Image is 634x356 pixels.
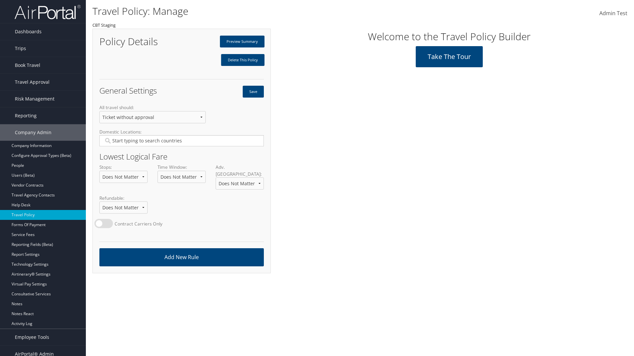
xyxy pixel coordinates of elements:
[599,10,627,17] span: Admin Test
[99,111,206,123] select: All travel should:
[15,40,26,57] span: Trips
[15,23,42,40] span: Dashboards
[99,129,264,152] label: Domestic Locations:
[115,221,162,227] label: Contract Carriers Only
[276,30,622,44] h1: Welcome to the Travel Policy Builder
[599,3,627,24] a: Admin Test
[99,248,264,266] a: Add New Rule
[216,164,264,195] label: Adv. [GEOGRAPHIC_DATA]:
[15,329,49,345] span: Employee Tools
[92,4,449,18] h1: Travel Policy: Manage
[15,74,50,90] span: Travel Approval
[99,87,177,95] h2: General Settings
[99,201,148,214] select: Refundable:
[15,91,54,107] span: Risk Management
[158,171,206,183] select: Time Window:
[416,46,483,67] a: Take the tour
[221,54,264,66] a: Delete This Policy
[15,57,40,74] span: Book Travel
[104,137,259,144] input: Domestic Locations:
[92,22,116,28] small: CBT Staging
[99,153,264,161] h2: Lowest Logical Fare
[220,36,264,47] a: Preview Summary
[15,107,37,124] span: Reporting
[15,124,52,141] span: Company Admin
[243,86,264,98] button: Save
[99,37,177,46] h1: Policy Details
[99,104,206,128] label: All travel should:
[99,164,148,188] label: Stops:
[99,171,148,183] select: Stops:
[158,164,206,188] label: Time Window:
[15,4,81,20] img: airportal-logo.png
[216,177,264,190] select: Adv. [GEOGRAPHIC_DATA]:
[99,195,148,219] label: Refundable:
